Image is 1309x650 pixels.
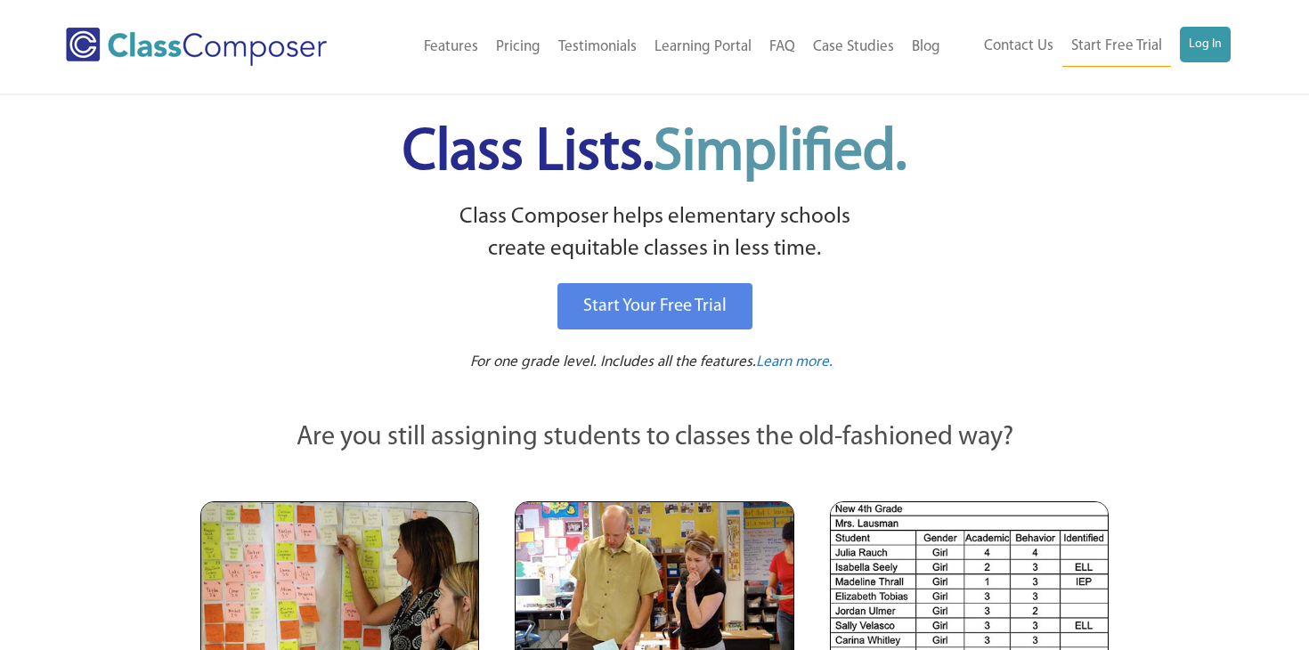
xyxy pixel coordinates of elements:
[583,297,727,315] span: Start Your Free Trial
[949,27,1231,67] nav: Header Menu
[415,28,487,67] a: Features
[646,28,760,67] a: Learning Portal
[760,28,804,67] a: FAQ
[1180,27,1231,62] a: Log In
[373,28,949,67] nav: Header Menu
[804,28,903,67] a: Case Studies
[200,418,1109,458] p: Are you still assigning students to classes the old-fashioned way?
[557,283,752,329] a: Start Your Free Trial
[756,354,833,370] span: Learn more.
[903,28,949,67] a: Blog
[487,28,549,67] a: Pricing
[402,125,907,183] span: Class Lists.
[470,354,756,370] span: For one grade level. Includes all the features.
[654,125,907,183] span: Simplified.
[198,201,1111,266] p: Class Composer helps elementary schools create equitable classes in less time.
[549,28,646,67] a: Testimonials
[756,352,833,374] a: Learn more.
[66,28,327,66] img: Class Composer
[1062,27,1171,67] a: Start Free Trial
[975,27,1062,66] a: Contact Us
